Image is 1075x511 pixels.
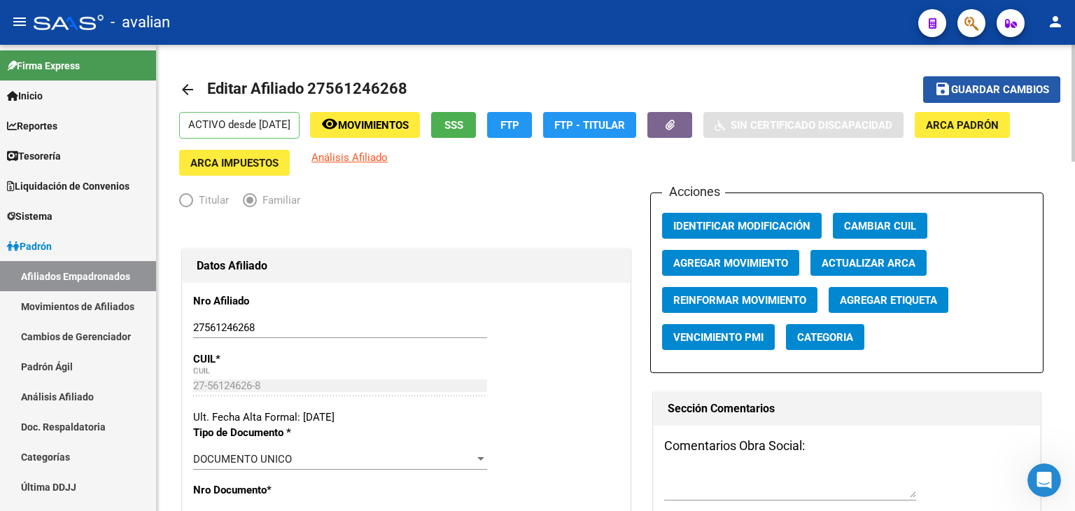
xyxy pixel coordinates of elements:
[554,119,625,132] span: FTP - Titular
[833,213,927,239] button: Cambiar CUIL
[829,287,948,313] button: Agregar Etiqueta
[543,112,636,138] button: FTP - Titular
[923,76,1060,102] button: Guardar cambios
[321,115,338,132] mat-icon: remove_red_eye
[11,13,28,30] mat-icon: menu
[487,112,532,138] button: FTP
[7,118,57,134] span: Reportes
[673,294,806,307] span: Reinformar Movimiento
[190,157,279,169] span: ARCA Impuestos
[662,324,775,350] button: Vencimiento PMI
[193,351,321,367] p: CUIL
[310,112,420,138] button: Movimientos
[673,257,788,269] span: Agregar Movimiento
[7,178,129,194] span: Liquidación de Convenios
[786,324,864,350] button: Categoria
[193,293,321,309] p: Nro Afiliado
[662,287,817,313] button: Reinformar Movimiento
[444,119,463,132] span: SSS
[673,220,810,232] span: Identificar Modificación
[193,192,229,208] span: Titular
[810,250,927,276] button: Actualizar ARCA
[197,255,616,277] h1: Datos Afiliado
[662,250,799,276] button: Agregar Movimiento
[664,436,1030,456] h3: Comentarios Obra Social:
[662,213,822,239] button: Identificar Modificación
[7,58,80,73] span: Firma Express
[731,119,892,132] span: Sin Certificado Discapacidad
[311,151,388,164] span: Análisis Afiliado
[193,482,321,498] p: Nro Documento
[193,453,292,465] span: DOCUMENTO UNICO
[207,80,407,97] span: Editar Afiliado 27561246268
[797,331,853,344] span: Categoria
[7,148,61,164] span: Tesorería
[662,182,725,202] h3: Acciones
[179,197,314,209] mat-radio-group: Elija una opción
[500,119,519,132] span: FTP
[703,112,904,138] button: Sin Certificado Discapacidad
[915,112,1010,138] button: ARCA Padrón
[179,81,196,98] mat-icon: arrow_back
[1027,463,1061,497] iframe: Intercom live chat
[926,119,999,132] span: ARCA Padrón
[668,398,1026,420] h1: Sección Comentarios
[840,294,937,307] span: Agregar Etiqueta
[179,112,300,139] p: ACTIVO desde [DATE]
[257,192,300,208] span: Familiar
[111,7,170,38] span: - avalian
[193,409,619,425] div: Ult. Fecha Alta Formal: [DATE]
[7,239,52,254] span: Padrón
[193,425,321,440] p: Tipo de Documento *
[7,88,43,104] span: Inicio
[822,257,915,269] span: Actualizar ARCA
[7,209,52,224] span: Sistema
[1047,13,1064,30] mat-icon: person
[179,150,290,176] button: ARCA Impuestos
[431,112,476,138] button: SSS
[338,119,409,132] span: Movimientos
[934,80,951,97] mat-icon: save
[951,84,1049,97] span: Guardar cambios
[673,331,764,344] span: Vencimiento PMI
[844,220,916,232] span: Cambiar CUIL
